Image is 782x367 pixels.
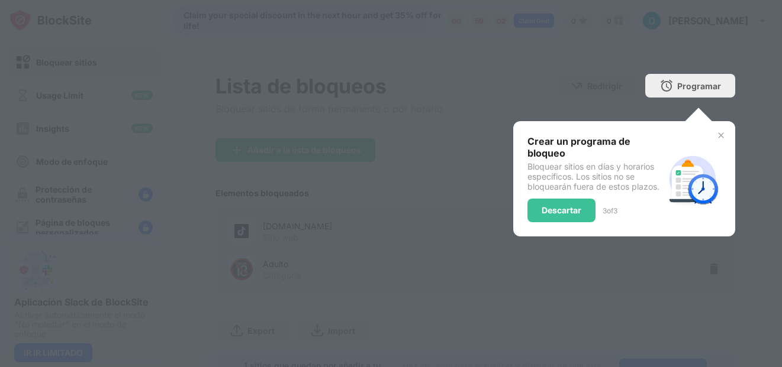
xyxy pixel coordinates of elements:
[603,206,617,215] div: 3 of 3
[527,135,664,159] div: Crear un programa de bloqueo
[664,151,721,207] img: schedule.svg
[716,131,726,140] img: x-button.svg
[677,81,721,91] div: Programar
[542,206,581,215] div: Descartar
[527,161,664,191] div: Bloquear sitios en días y horarios específicos. Los sitios no se bloquearán fuera de estos plazos.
